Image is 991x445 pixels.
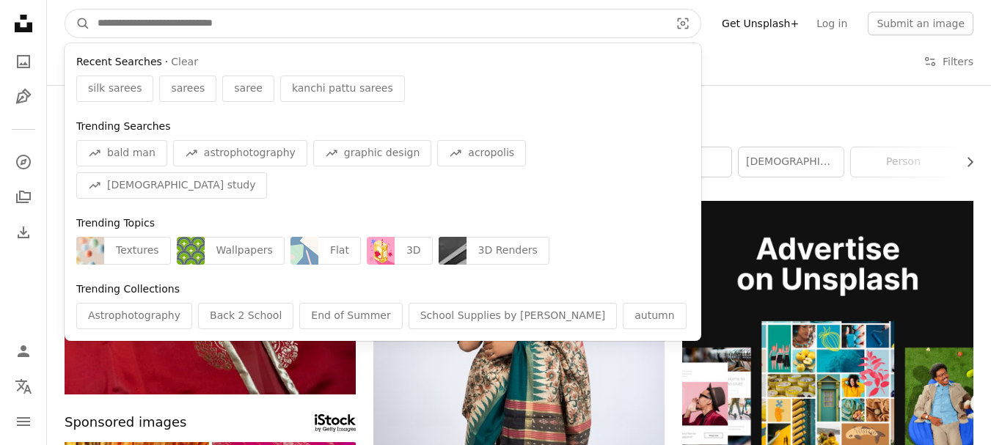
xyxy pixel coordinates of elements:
[177,237,205,265] img: premium_vector-1727104187891-9d3ffee9ee70
[409,303,618,329] div: School Supplies by [PERSON_NAME]
[9,147,38,177] a: Explore
[286,38,377,85] a: Collections 7k
[76,283,180,295] span: Trending Collections
[9,183,38,212] a: Collections
[107,178,255,193] span: [DEMOGRAPHIC_DATA] study
[318,237,361,265] div: Flat
[88,81,142,96] span: silk sarees
[439,237,467,265] img: premium_photo-1749548059677-908a98011c1d
[104,237,171,265] div: Textures
[868,12,973,35] button: Submit an image
[467,237,549,265] div: 3D Renders
[65,412,186,433] span: Sponsored images
[367,237,395,265] img: premium_vector-1758302521831-3bea775646bd
[957,147,973,177] button: scroll list to the right
[234,81,263,96] span: saree
[76,55,690,70] div: ·
[9,336,38,366] a: Log in / Sign up
[65,9,701,38] form: Find visuals sitewide
[290,237,318,265] img: premium_vector-1731660406144-6a3fe8e15ac2
[198,303,293,329] div: Back 2 School
[9,82,38,111] a: Illustrations
[9,407,38,436] button: Menu
[171,81,205,96] span: sarees
[65,10,90,37] button: Search Unsplash
[9,9,38,41] a: Home — Unsplash
[9,372,38,401] button: Language
[924,38,973,85] button: Filters
[76,303,192,329] div: Astrophotography
[107,146,156,161] span: bald man
[204,146,296,161] span: astrophotography
[205,237,285,265] div: Wallpapers
[739,147,844,177] a: [DEMOGRAPHIC_DATA]
[468,146,514,161] span: acropolis
[76,55,162,70] span: Recent Searches
[167,38,263,85] a: Illustrations 29
[344,146,420,161] span: graphic design
[623,303,686,329] div: autumn
[401,38,458,85] a: Users 1
[9,47,38,76] a: Photos
[373,412,665,425] a: Woman poses in a beautiful, patterned saree.
[851,147,956,177] a: person
[76,237,104,265] img: premium_photo-1746420146061-0256c1335fe4
[76,120,170,132] span: Trending Searches
[713,12,808,35] a: Get Unsplash+
[299,303,402,329] div: End of Summer
[292,81,393,96] span: kanchi pattu sarees
[9,218,38,247] a: Download History
[76,217,155,229] span: Trending Topics
[395,237,433,265] div: 3D
[808,12,856,35] a: Log in
[171,55,198,70] button: Clear
[665,10,701,37] button: Visual search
